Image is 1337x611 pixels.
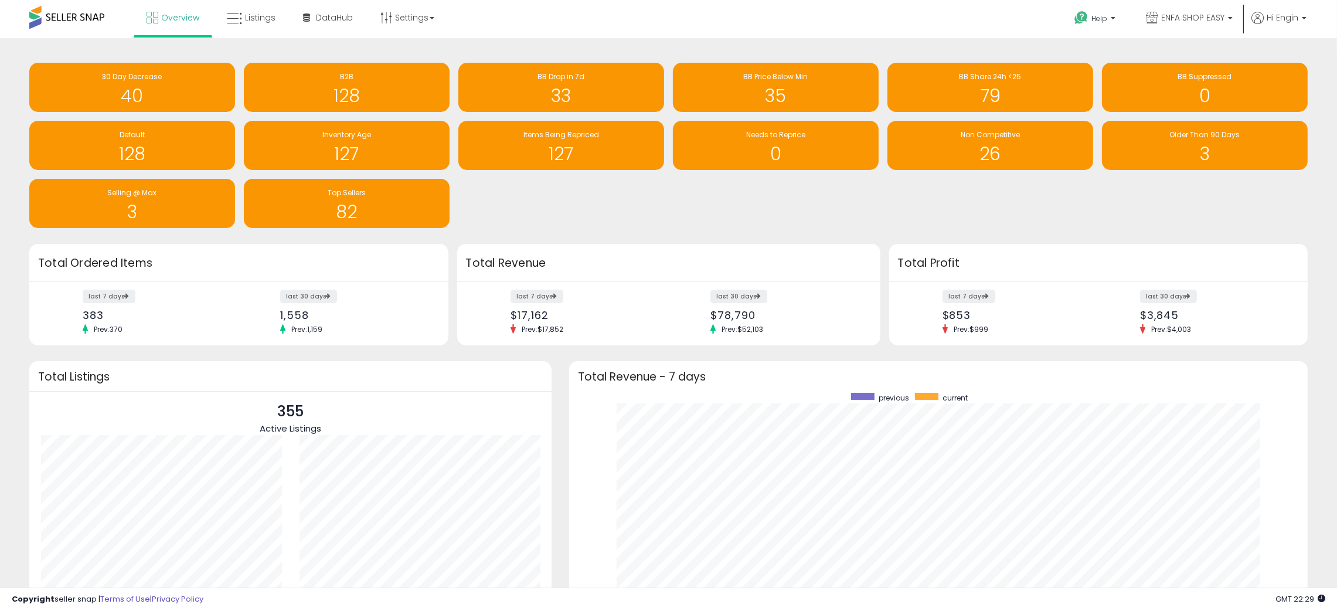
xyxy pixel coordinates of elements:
[1102,121,1308,170] a: Older Than 90 Days 3
[746,130,805,140] span: Needs to Reprice
[458,63,664,112] a: BB Drop in 7d 33
[120,130,145,140] span: Default
[152,593,203,605] a: Privacy Policy
[260,422,321,435] span: Active Listings
[1108,144,1302,164] h1: 3
[458,121,664,170] a: Items Being Repriced 127
[280,309,427,321] div: 1,558
[35,144,229,164] h1: 128
[887,121,1093,170] a: Non Competitive 26
[12,594,203,605] div: seller snap | |
[673,121,879,170] a: Needs to Reprice 0
[12,593,55,605] strong: Copyright
[316,12,353,23] span: DataHub
[511,290,563,303] label: last 7 days
[710,309,859,321] div: $78,790
[516,324,569,334] span: Prev: $17,852
[887,63,1093,112] a: BB Share 24h <25 79
[108,188,157,198] span: Selling @ Max
[29,63,235,112] a: 30 Day Decrease 40
[340,72,353,82] span: B2B
[322,130,371,140] span: Inventory Age
[285,324,328,334] span: Prev: 1,159
[244,121,450,170] a: Inventory Age 127
[88,324,128,334] span: Prev: 370
[893,144,1087,164] h1: 26
[1161,12,1224,23] span: ENFA SHOP EASY
[1074,11,1088,25] i: Get Help
[29,179,235,228] a: Selling @ Max 3
[250,144,444,164] h1: 127
[879,393,909,403] span: previous
[679,86,873,106] h1: 35
[523,130,599,140] span: Items Being Repriced
[260,400,321,423] p: 355
[961,130,1020,140] span: Non Competitive
[29,121,235,170] a: Default 128
[948,324,994,334] span: Prev: $999
[679,144,873,164] h1: 0
[511,309,659,321] div: $17,162
[578,372,1299,381] h3: Total Revenue - 7 days
[1091,13,1107,23] span: Help
[960,72,1022,82] span: BB Share 24h <25
[464,144,658,164] h1: 127
[1267,12,1298,23] span: Hi Engin
[103,72,162,82] span: 30 Day Decrease
[35,86,229,106] h1: 40
[898,255,1299,271] h3: Total Profit
[1108,86,1302,106] h1: 0
[1178,72,1232,82] span: BB Suppressed
[1140,290,1197,303] label: last 30 days
[161,12,199,23] span: Overview
[538,72,585,82] span: BB Drop in 7d
[466,255,872,271] h3: Total Revenue
[464,86,658,106] h1: 33
[893,86,1087,106] h1: 79
[245,12,275,23] span: Listings
[100,593,150,605] a: Terms of Use
[244,179,450,228] a: Top Sellers 82
[35,202,229,222] h1: 3
[83,309,230,321] div: 383
[716,324,769,334] span: Prev: $52,103
[1102,63,1308,112] a: BB Suppressed 0
[244,63,450,112] a: B2B 128
[943,309,1090,321] div: $853
[943,393,968,403] span: current
[280,290,337,303] label: last 30 days
[1170,130,1240,140] span: Older Than 90 Days
[250,86,444,106] h1: 128
[1275,593,1325,605] span: 2025-09-12 22:29 GMT
[1145,324,1197,334] span: Prev: $4,003
[328,188,366,198] span: Top Sellers
[710,290,767,303] label: last 30 days
[38,372,543,381] h3: Total Listings
[1251,12,1307,38] a: Hi Engin
[250,202,444,222] h1: 82
[673,63,879,112] a: BB Price Below Min 35
[1140,309,1287,321] div: $3,845
[943,290,995,303] label: last 7 days
[83,290,135,303] label: last 7 days
[38,255,440,271] h3: Total Ordered Items
[1065,2,1127,38] a: Help
[744,72,808,82] span: BB Price Below Min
